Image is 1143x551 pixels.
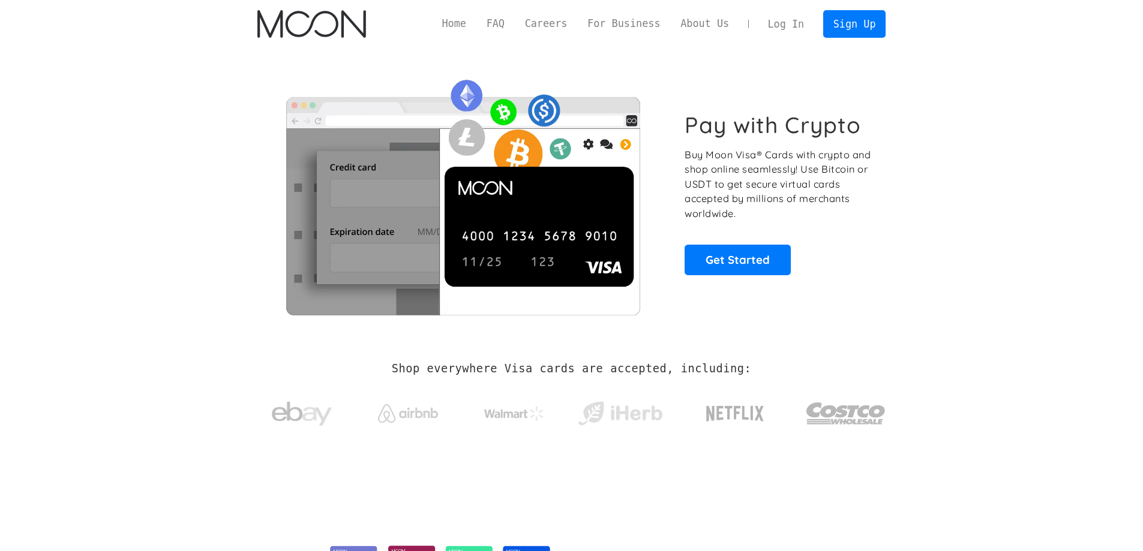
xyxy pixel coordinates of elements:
a: Careers [515,16,577,31]
h2: Shop everywhere Visa cards are accepted, including: [392,362,751,375]
a: About Us [670,16,739,31]
a: Sign Up [823,10,886,37]
a: Netflix [682,387,789,435]
img: Airbnb [378,404,438,423]
a: ebay [257,383,347,439]
a: Walmart [469,395,559,427]
a: iHerb [575,386,665,435]
img: Netflix [705,399,765,429]
img: ebay [272,395,332,433]
a: Costco [806,379,886,442]
a: Log In [758,11,814,37]
a: Airbnb [363,392,452,429]
a: home [257,10,366,38]
a: Get Started [685,245,791,275]
h1: Pay with Crypto [685,112,861,138]
p: Buy Moon Visa® Cards with crypto and shop online seamlessly! Use Bitcoin or USDT to get secure vi... [685,147,872,221]
a: For Business [577,16,670,31]
a: FAQ [476,16,515,31]
img: Walmart [484,407,544,421]
img: Costco [806,391,886,436]
img: iHerb [575,398,665,429]
a: Home [432,16,476,31]
img: Moon Logo [257,10,366,38]
img: Moon Cards let you spend your crypto anywhere Visa is accepted. [257,71,668,315]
